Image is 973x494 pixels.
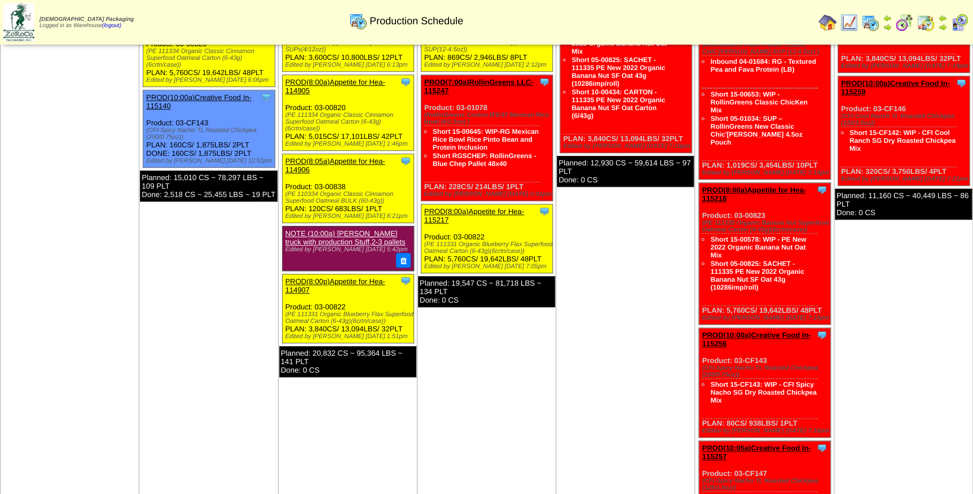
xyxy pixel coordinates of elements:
[557,156,694,187] div: Planned: 12,930 CS ~ 59,614 LBS ~ 97 PLT Done: 0 CS
[400,76,411,88] img: Tooltip
[424,191,553,198] div: Edited by [PERSON_NAME] [DATE] 2:01pm
[285,78,385,95] a: PROD(8:00a)Appetite for Hea-114905
[285,229,406,246] a: NOTE (10:00a) [PERSON_NAME] truck with production Stuff,2-3 pallets
[424,112,553,125] div: (RollinGreens Costco M'EAT Mexican Rice Bowl (6/2.5oz) )
[3,3,34,41] img: zoroco-logo-small.webp
[421,75,553,201] div: Product: 03-01078 PLAN: 228CS / 214LBS / 1PLT
[702,314,830,321] div: Edited by [PERSON_NAME] [DATE] 7:16pm
[883,14,892,23] img: arrowleft.gif
[285,157,385,174] a: PROD(8:05a)Appetite for Hea-114906
[285,277,385,294] a: PROD(8:00p)Appetite for Hea-114907
[702,331,811,348] a: PROD(10:00a)Creative Food In-115256
[539,206,550,217] img: Tooltip
[563,143,692,150] div: Edited by [PERSON_NAME] [DATE] 7:10pm
[710,58,816,73] a: Inbound 04-01684: RG - Textured Pea and Fava Protein (LB)
[282,274,414,343] div: Product: 03-00822 PLAN: 3,840CS / 13,094LBS / 32PLT
[571,56,665,88] a: Short 05-00825: SACHET - 111335 PE New 2022 Organic Banana Nut SF Oat 43g (10286imp/roll)
[143,90,275,168] div: Product: 03-CF143 PLAN: 160CS / 1,875LBS / 2PLT DONE: 160CS / 1,875LBS / 2PLT
[146,48,275,68] div: (PE 111334 Organic Classic Cinnamon Superfood Oatmeal Carton (6-43g)(6crtn/case))
[950,14,968,32] img: calendarcustomer.gif
[835,189,972,220] div: Planned: 11,160 CS ~ 40,449 LBS ~ 86 PLT Done: 0 CS
[39,16,134,23] span: [DEMOGRAPHIC_DATA] Packaging
[285,246,408,253] div: Edited by [PERSON_NAME] [DATE] 5:42pm
[895,14,913,32] img: calendarblend.gif
[424,78,534,95] a: PROD(7:00a)RollinGreens LLC-115247
[424,62,553,68] div: Edited by [PERSON_NAME] [DATE] 2:12pm
[849,129,956,152] a: Short 15-CF142: WIP - CFI Cool Ranch SG Dry Roasted Chickpea Mix
[102,23,121,29] a: (logout)
[146,77,275,84] div: Edited by [PERSON_NAME] [DATE] 6:06pm
[539,76,550,88] img: Tooltip
[140,171,277,202] div: Planned: 15,010 CS ~ 78,297 LBS ~ 109 PLT Done: 2,518 CS ~ 25,455 LBS ~ 19 PLT
[369,15,463,27] span: Production Schedule
[282,75,414,151] div: Product: 03-00820 PLAN: 5,015CS / 17,101LBS / 42PLT
[349,12,367,30] img: calendarprod.gif
[433,128,539,151] a: Short 15-00645: WIP-RG Mexican Rice Bowl Rice Pinto Bean and Protein Inclusion
[282,154,414,223] div: Product: 03-00838 PLAN: 120CS / 683LBS / 1PLT
[710,235,806,259] a: Short 15-00578: WIP - PE New 2022 Organic Banana Nut Oat Mix
[702,169,830,176] div: Edited by [PERSON_NAME] [DATE] 7:13pm
[424,263,553,270] div: Edited by [PERSON_NAME] [DATE] 7:05pm
[883,23,892,32] img: arrowright.gif
[917,14,935,32] img: calendarinout.gif
[702,478,830,491] div: (CFI-Spicy Nacho TL Roasted Chickpea (125/1.5oz))
[146,93,251,110] a: PROD(10:00a)Creative Food In-115140
[702,444,811,461] a: PROD(10:05a)Creative Food In-115257
[400,155,411,167] img: Tooltip
[710,260,804,291] a: Short 05-00825: SACHET - 111335 PE New 2022 Organic Banana Nut SF Oat 43g (10286imp/roll)
[699,328,831,438] div: Product: 03-CF143 PLAN: 80CS / 938LBS / 1PLT
[702,186,805,203] a: PROD(8:00a)Appetite for Hea-115218
[710,115,802,146] a: Short 05-01034: SUP – RollinGreens New Classic Chic'[PERSON_NAME] 4.5oz Pouch
[39,16,134,29] span: Logged in as Warehouse
[841,79,950,96] a: PROD(10:00a)Creative Food In-115259
[938,14,947,23] img: arrowleft.gif
[702,220,830,233] div: (PE 111335 Organic Banana Nut Superfood Oatmeal Carton (6-43g)(6crtn/case))
[285,141,414,147] div: Edited by [PERSON_NAME] [DATE] 1:46pm
[285,213,414,220] div: Edited by [PERSON_NAME] [DATE] 6:21pm
[285,311,414,325] div: (PE 111331 Organic Blueberry Flax Superfood Oatmeal Carton (6-43g)(6crtn/case))
[840,14,858,32] img: line_graph.gif
[424,207,524,224] a: PROD(8:00a)Appetite for Hea-115217
[841,176,970,182] div: Edited by [PERSON_NAME] [DATE] 7:21pm
[418,276,555,307] div: Planned: 19,547 CS ~ 81,718 LBS ~ 134 PLT Done: 0 CS
[421,204,553,273] div: Product: 03-00822 PLAN: 5,760CS / 19,642LBS / 48PLT
[699,183,831,325] div: Product: 03-00823 PLAN: 5,760CS / 19,642LBS / 48PLT
[285,62,414,68] div: Edited by [PERSON_NAME] [DATE] 6:13pm
[816,442,827,453] img: Tooltip
[841,63,970,69] div: Edited by [PERSON_NAME] [DATE] 7:19pm
[818,14,836,32] img: home.gif
[838,76,970,186] div: Product: 03-CF146 PLAN: 320CS / 3,750LBS / 4PLT
[571,88,665,120] a: Short 10-00434: CARTON - 111335 PE New 2022 Organic Banana Nut SF Oat Carton (6/43g)
[285,191,414,204] div: (PE 110334 Organic Classic Cinnamon Superfood Oatmeal BULK (60-43g))
[285,112,414,132] div: (PE 111334 Organic Classic Cinnamon Superfood Oatmeal Carton (6-43g)(6crtn/case))
[816,329,827,340] img: Tooltip
[433,152,536,168] a: Short RGSCHEP: RollinGreens - Blue Chep Pallet 48x40
[424,241,553,255] div: (PE 111331 Organic Blueberry Flax Superfood Oatmeal Carton (6-43g)(6crtn/case))
[710,90,807,114] a: Short 15-00653: WIP - RollinGreens Classic ChicKen Mix
[261,91,272,103] img: Tooltip
[938,23,947,32] img: arrowright.gif
[146,127,275,141] div: (CFI-Spicy Nacho TL Roasted Chickpea (250/0.75oz))
[702,365,830,378] div: (CFI-Spicy Nacho TL Roasted Chickpea (250/0.75oz))
[396,253,411,268] button: Delete Note
[146,158,275,164] div: Edited by [PERSON_NAME] [DATE] 12:52pm
[710,381,816,404] a: Short 15-CF143: WIP - CFI Spicy Nacho SG Dry Roasted Chickpea Mix
[841,113,970,126] div: (CFI-Cool Ranch TL Roasted Chickpea (125/1.5oz))
[285,333,414,340] div: Edited by [PERSON_NAME] [DATE] 1:51pm
[699,5,831,180] div: Product: 03-01037 PLAN: 1,019CS / 3,454LBS / 10PLT
[400,275,411,286] img: Tooltip
[956,77,967,89] img: Tooltip
[279,346,416,377] div: Planned: 20,832 CS ~ 95,364 LBS ~ 141 PLT Done: 0 CS
[816,184,827,195] img: Tooltip
[861,14,879,32] img: calendarprod.gif
[702,427,830,434] div: Edited by [PERSON_NAME] [DATE] 7:18pm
